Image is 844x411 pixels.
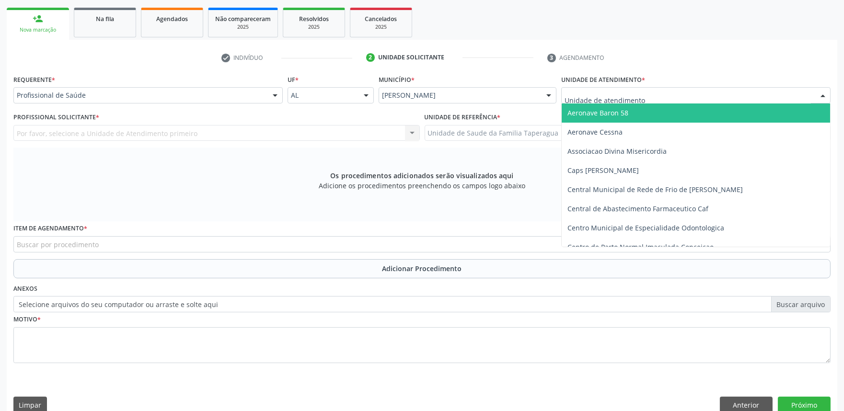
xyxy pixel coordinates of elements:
[378,53,444,62] div: Unidade solicitante
[330,171,513,181] span: Os procedimentos adicionados serão visualizados aqui
[561,72,645,87] label: Unidade de atendimento
[365,15,397,23] span: Cancelados
[567,223,724,232] span: Centro Municipal de Especialidade Odontologica
[567,185,743,194] span: Central Municipal de Rede de Frio de [PERSON_NAME]
[215,23,271,31] div: 2025
[17,240,99,250] span: Buscar por procedimento
[13,26,62,34] div: Nova marcação
[156,15,188,23] span: Agendados
[13,312,41,327] label: Motivo
[567,204,708,213] span: Central de Abastecimento Farmaceutico Caf
[33,13,43,24] div: person_add
[291,91,355,100] span: AL
[288,72,299,87] label: UF
[567,147,667,156] span: Associacao Divina Misericordia
[215,15,271,23] span: Não compareceram
[299,15,329,23] span: Resolvidos
[382,91,537,100] span: [PERSON_NAME]
[382,263,462,274] span: Adicionar Procedimento
[425,110,501,125] label: Unidade de referência
[567,166,639,175] span: Caps [PERSON_NAME]
[379,72,415,87] label: Município
[565,91,811,110] input: Unidade de atendimento
[13,259,831,278] button: Adicionar Procedimento
[17,91,263,100] span: Profissional de Saúde
[366,53,375,62] div: 2
[96,15,114,23] span: Na fila
[13,72,55,87] label: Requerente
[567,127,623,137] span: Aeronave Cessna
[357,23,405,31] div: 2025
[13,282,37,297] label: Anexos
[13,221,87,236] label: Item de agendamento
[13,110,99,125] label: Profissional Solicitante
[567,242,714,251] span: Centro de Parto Normal Imaculada Conceicao
[567,108,628,117] span: Aeronave Baron 58
[319,181,525,191] span: Adicione os procedimentos preenchendo os campos logo abaixo
[290,23,338,31] div: 2025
